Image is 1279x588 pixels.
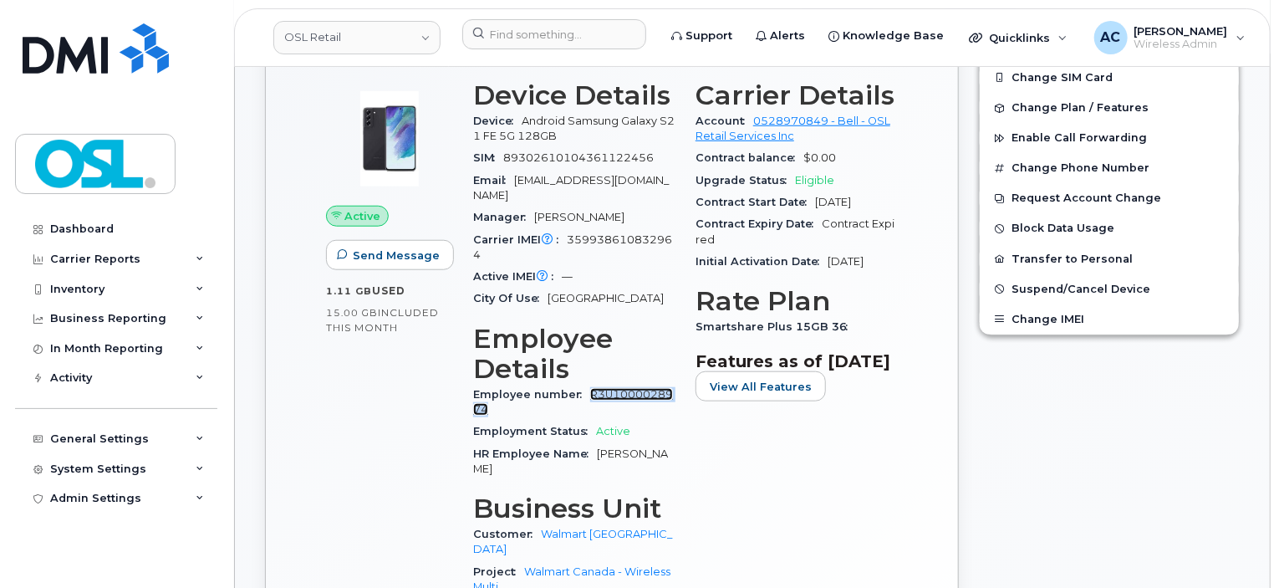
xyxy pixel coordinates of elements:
[473,115,522,127] span: Device
[473,388,590,401] span: Employee number
[473,493,675,524] h3: Business Unit
[815,196,851,208] span: [DATE]
[473,425,596,437] span: Employment Status
[473,447,668,475] span: [PERSON_NAME]
[980,213,1239,243] button: Block Data Usage
[473,292,548,304] span: City Of Use
[273,21,441,54] a: OSL Retail
[660,19,744,53] a: Support
[473,174,669,202] span: [EMAIL_ADDRESS][DOMAIN_NAME]
[696,255,828,268] span: Initial Activation Date
[339,89,440,189] img: image20231002-3703462-abbrul.jpeg
[696,351,898,371] h3: Features as of [DATE]
[473,211,534,223] span: Manager
[989,31,1050,44] span: Quicklinks
[473,80,675,110] h3: Device Details
[843,28,944,44] span: Knowledge Base
[803,151,836,164] span: $0.00
[473,324,675,384] h3: Employee Details
[462,19,646,49] input: Find something...
[473,528,541,540] span: Customer
[980,244,1239,274] button: Transfer to Personal
[696,196,815,208] span: Contract Start Date
[473,388,673,416] a: R3U1000028974
[473,528,672,555] a: Walmart [GEOGRAPHIC_DATA]
[696,371,826,401] button: View All Features
[534,211,624,223] span: [PERSON_NAME]
[696,217,822,230] span: Contract Expiry Date
[326,285,372,297] span: 1.11 GB
[980,63,1239,93] button: Change SIM Card
[473,174,514,187] span: Email
[345,208,381,224] span: Active
[473,151,503,164] span: SIM
[1011,102,1149,115] span: Change Plan / Features
[710,379,812,395] span: View All Features
[696,286,898,316] h3: Rate Plan
[696,174,795,187] span: Upgrade Status
[817,19,955,53] a: Knowledge Base
[696,217,894,245] span: Contract Expired
[596,425,630,437] span: Active
[1134,24,1228,38] span: [PERSON_NAME]
[770,28,805,44] span: Alerts
[1011,132,1147,145] span: Enable Call Forwarding
[980,93,1239,123] button: Change Plan / Features
[473,115,675,142] span: Android Samsung Galaxy S21 FE 5G 128GB
[980,304,1239,335] button: Change IMEI
[548,292,664,304] span: [GEOGRAPHIC_DATA]
[473,270,562,283] span: Active IMEI
[353,248,440,263] span: Send Message
[503,151,654,164] span: 89302610104361122456
[795,174,834,187] span: Eligible
[980,183,1239,213] button: Request Account Change
[828,255,864,268] span: [DATE]
[696,115,890,142] a: 0528970849 - Bell - OSL Retail Services Inc
[980,153,1239,183] button: Change Phone Number
[473,565,524,578] span: Project
[980,123,1239,153] button: Enable Call Forwarding
[473,447,597,460] span: HR Employee Name
[326,306,439,334] span: included this month
[1083,21,1257,54] div: Avnish Choudhary
[696,320,856,333] span: Smartshare Plus 15GB 36
[562,270,573,283] span: —
[1101,28,1121,48] span: AC
[696,151,803,164] span: Contract balance
[957,21,1079,54] div: Quicklinks
[744,19,817,53] a: Alerts
[980,274,1239,304] button: Suspend/Cancel Device
[372,284,405,297] span: used
[1134,38,1228,51] span: Wireless Admin
[473,233,672,261] span: 359938610832964
[473,233,567,246] span: Carrier IMEI
[696,115,753,127] span: Account
[685,28,732,44] span: Support
[1011,283,1150,295] span: Suspend/Cancel Device
[326,307,378,319] span: 15.00 GB
[696,80,898,110] h3: Carrier Details
[326,240,454,270] button: Send Message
